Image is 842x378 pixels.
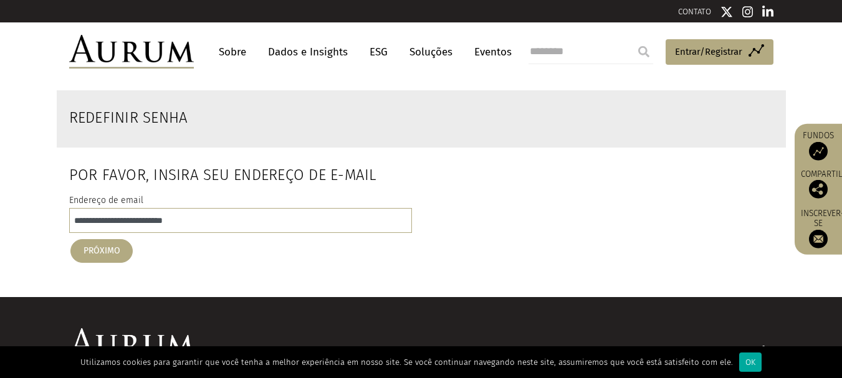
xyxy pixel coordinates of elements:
[474,45,512,59] font: Eventos
[84,246,120,257] font: PRÓXIMO
[268,45,348,59] font: Dados e Insights
[213,40,252,64] a: Sobre
[363,40,394,64] a: ESG
[403,40,459,64] a: Soluções
[409,45,452,59] font: Soluções
[809,141,828,160] img: Fundos de acesso
[720,6,733,18] img: Ícone do Twitter
[69,35,194,69] img: Aurum
[675,46,742,57] font: Entrar/Registrar
[219,45,246,59] font: Sobre
[80,357,733,367] font: Utilizamos cookies para garantir que você tenha a melhor experiência em nosso site. Se você conti...
[742,6,753,18] img: Ícone do Instagram
[666,39,773,65] a: Entrar/Registrar
[809,179,828,198] img: Compartilhe esta publicação
[69,195,143,206] font: Endereço de email
[762,6,773,18] img: Ícone do Linkedin
[370,45,388,59] font: ESG
[809,230,828,248] img: Inscreva-se na nossa newsletter
[468,40,512,64] a: Eventos
[803,130,834,140] font: Fundos
[70,239,133,263] button: PRÓXIMO
[678,7,711,16] a: CONTATO
[631,39,656,64] input: Submit
[801,130,836,160] a: Fundos
[262,40,354,64] a: Dados e Insights
[745,357,755,367] font: OK
[69,166,376,184] font: Por favor, insira seu endereço de e-mail
[69,328,194,362] img: Logotipo da Aurum
[69,109,188,126] font: Redefinir senha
